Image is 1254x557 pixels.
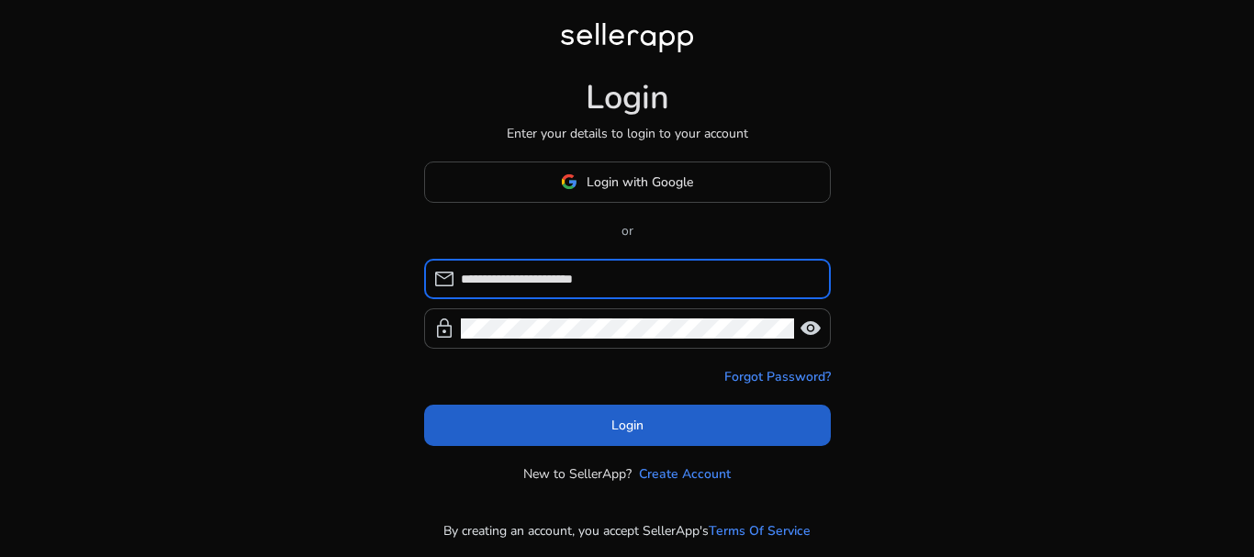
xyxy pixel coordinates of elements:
span: visibility [800,317,822,340]
button: Login with Google [424,162,831,203]
span: Login with Google [587,173,693,192]
p: Enter your details to login to your account [507,124,748,143]
p: or [424,221,831,240]
a: Forgot Password? [724,367,831,386]
a: Create Account [639,464,731,484]
h1: Login [586,78,669,117]
img: google-logo.svg [561,173,577,190]
p: New to SellerApp? [523,464,632,484]
a: Terms Of Service [709,521,811,540]
span: lock [433,317,455,340]
span: mail [433,268,455,290]
span: Login [611,416,644,435]
button: Login [424,405,831,446]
